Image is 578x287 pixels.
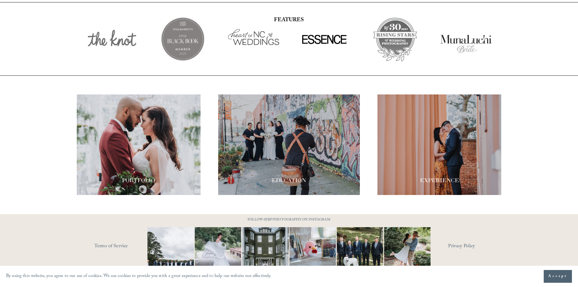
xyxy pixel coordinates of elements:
[278,227,348,274] img: This has got to be one of the cutest detail shots I've ever taken for a wedding! 📷 @thewoobles #I...
[136,227,206,274] img: Definitely, not your typical #WideShotWednesday moment. It&rsquo;s all about the suits, the smile...
[274,16,304,25] strong: FEATURES
[94,242,165,251] a: Terms of Service
[448,242,501,251] a: Privacy Policy
[272,177,306,184] span: EDUCATION
[236,217,342,224] p: FOLLOW @JBIVPHOTOGRAPHY ON INSTAGRAM
[384,220,431,282] img: It&rsquo;s that time of year where weddings and engagements pick up and I get the joy of capturin...
[548,273,567,279] span: Accept
[420,177,459,184] span: EXPERIENCE
[235,227,295,274] img: Wideshots aren't just &quot;nice to have,&quot; they're a wedding day essential! 🙌 #Wideshotwedne...
[544,270,572,283] button: Accept
[6,272,272,281] p: By using this website, you agree to our use of cookies. We use cookies to provide you with a grea...
[183,227,253,274] img: Not every photo needs to be perfectly still, sometimes the best ones are the ones that feel like ...
[325,227,395,274] img: Happy #InternationalDogDay to all the pups who have made wedding days, engagement sessions, and p...
[122,177,155,184] span: PORTFOLIO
